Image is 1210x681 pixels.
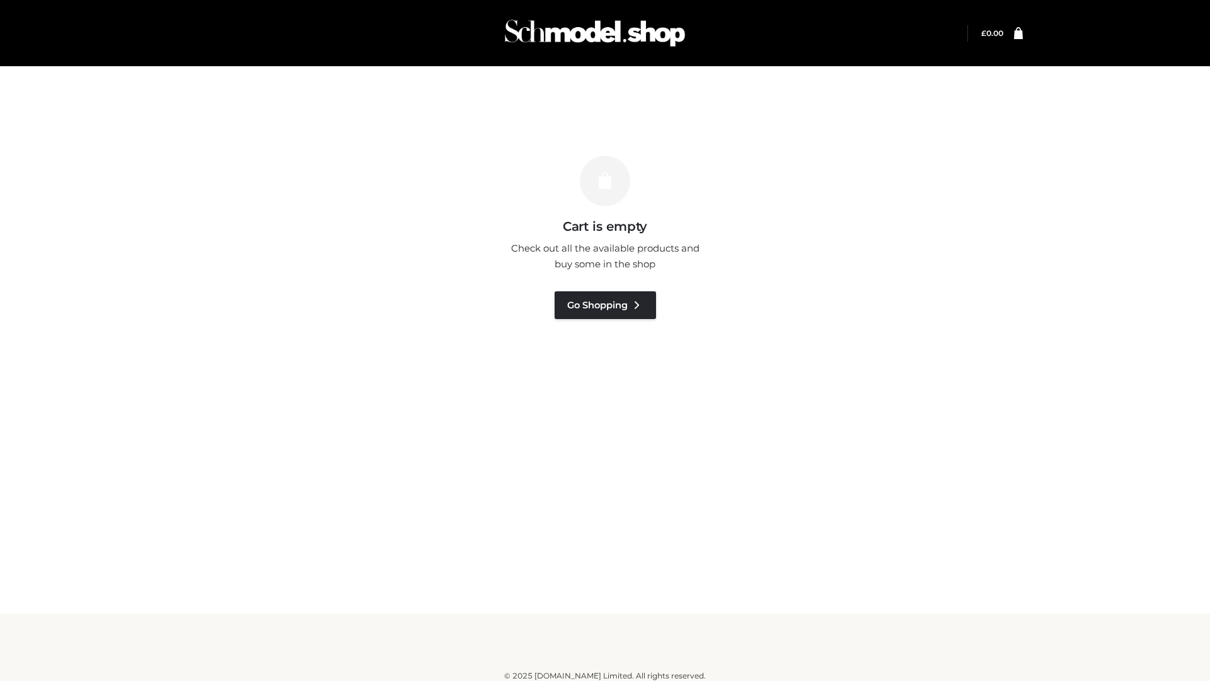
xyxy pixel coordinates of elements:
[981,28,1003,38] bdi: 0.00
[981,28,1003,38] a: £0.00
[500,8,689,58] img: Schmodel Admin 964
[504,240,706,272] p: Check out all the available products and buy some in the shop
[981,28,986,38] span: £
[555,291,656,319] a: Go Shopping
[216,219,994,234] h3: Cart is empty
